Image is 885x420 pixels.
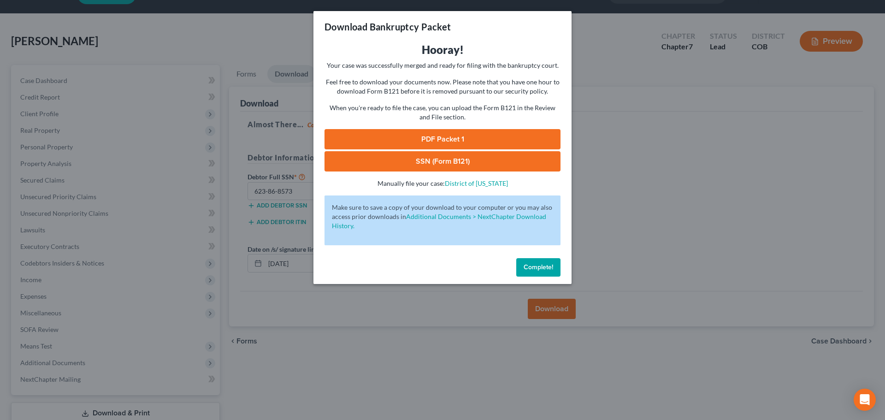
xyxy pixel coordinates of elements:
[516,258,560,277] button: Complete!
[324,42,560,57] h3: Hooray!
[332,203,553,231] p: Make sure to save a copy of your download to your computer or you may also access prior downloads in
[324,129,560,149] a: PDF Packet 1
[324,61,560,70] p: Your case was successfully merged and ready for filing with the bankruptcy court.
[324,20,451,33] h3: Download Bankruptcy Packet
[324,179,560,188] p: Manually file your case:
[445,179,508,187] a: District of [US_STATE]
[524,263,553,271] span: Complete!
[324,151,560,172] a: SSN (Form B121)
[332,213,546,230] a: Additional Documents > NextChapter Download History.
[324,77,560,96] p: Feel free to download your documents now. Please note that you have one hour to download Form B12...
[324,103,560,122] p: When you're ready to file the case, you can upload the Form B121 in the Review and File section.
[854,389,876,411] div: Open Intercom Messenger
